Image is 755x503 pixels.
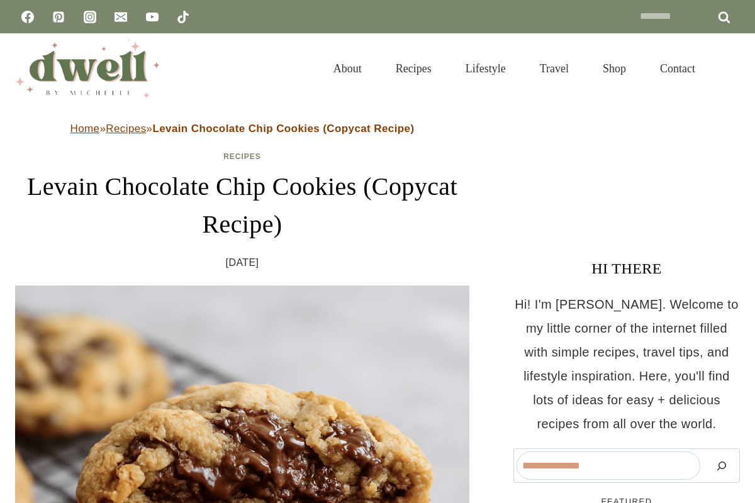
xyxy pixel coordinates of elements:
[316,47,712,91] nav: Primary Navigation
[523,47,586,91] a: Travel
[106,123,146,135] a: Recipes
[108,4,133,30] a: Email
[449,47,523,91] a: Lifestyle
[15,168,469,243] h1: Levain Chocolate Chip Cookies (Copycat Recipe)
[70,123,415,135] span: » »
[226,253,259,272] time: [DATE]
[152,123,414,135] strong: Levain Chocolate Chip Cookies (Copycat Recipe)
[719,58,740,79] button: View Search Form
[77,4,103,30] a: Instagram
[70,123,100,135] a: Home
[46,4,71,30] a: Pinterest
[379,47,449,91] a: Recipes
[171,4,196,30] a: TikTok
[223,152,261,161] a: Recipes
[586,47,643,91] a: Shop
[707,451,737,480] button: Search
[316,47,379,91] a: About
[15,40,160,97] img: DWELL by michelle
[15,4,40,30] a: Facebook
[643,47,712,91] a: Contact
[140,4,165,30] a: YouTube
[513,257,740,280] h3: HI THERE
[513,292,740,436] p: Hi! I'm [PERSON_NAME]. Welcome to my little corner of the internet filled with simple recipes, tr...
